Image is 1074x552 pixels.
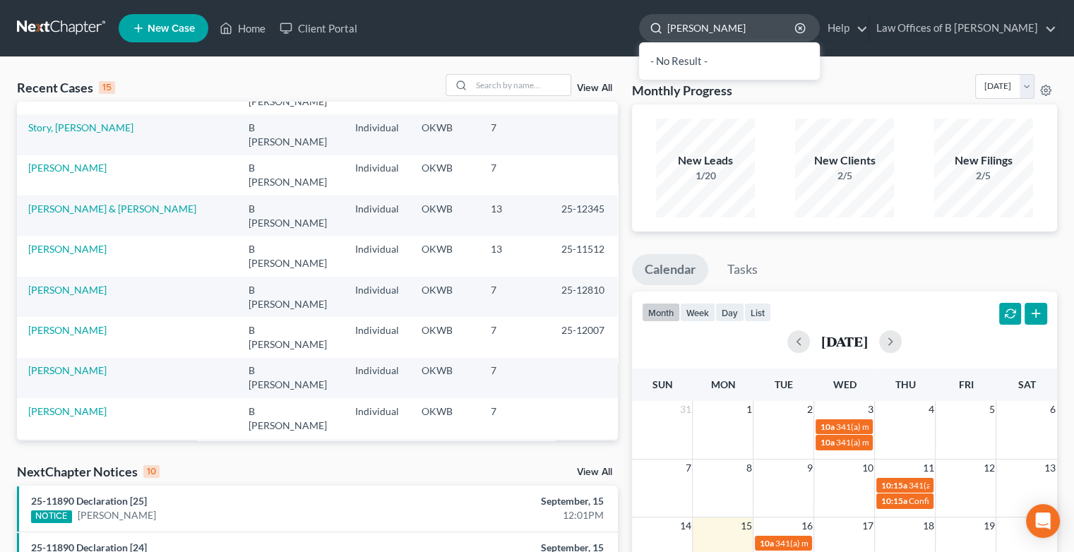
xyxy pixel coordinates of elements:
td: Individual [344,236,410,276]
td: B [PERSON_NAME] [237,358,344,398]
div: 2/5 [934,169,1033,183]
td: 13 [479,196,550,236]
input: Search by name... [667,15,796,41]
div: New Leads [656,152,755,169]
td: OKWB [410,277,479,317]
span: Sat [1018,378,1035,390]
td: OKWB [410,398,479,438]
td: B [PERSON_NAME] [237,114,344,155]
td: 13 [479,439,550,479]
div: 1/20 [656,169,755,183]
span: 10a [820,421,834,432]
span: Fri [958,378,973,390]
td: 7 [479,155,550,196]
a: Law Offices of B [PERSON_NAME] [869,16,1056,41]
td: 25-11890 [550,439,618,479]
a: [PERSON_NAME] [28,243,107,255]
td: OKWB [410,317,479,357]
div: New Filings [934,152,1033,169]
span: 12 [981,460,996,476]
a: [PERSON_NAME] [28,324,107,336]
div: NextChapter Notices [17,463,160,480]
td: OKWB [410,155,479,196]
span: 31 [678,401,692,418]
td: 25-12345 [550,196,618,236]
span: 2 [805,401,813,418]
span: 8 [744,460,753,476]
div: NOTICE [31,510,72,523]
td: Individual [344,277,410,317]
a: Client Portal [273,16,364,41]
span: Tue [775,378,793,390]
span: 10a [759,538,773,548]
td: B [PERSON_NAME] [237,236,344,276]
td: B [PERSON_NAME] [237,317,344,357]
td: 7 [479,358,550,398]
a: [PERSON_NAME] [78,508,156,522]
div: 10 [143,465,160,478]
a: View All [577,467,612,477]
span: 9 [805,460,813,476]
span: 17 [860,517,874,534]
div: September, 15 [422,494,604,508]
span: 5 [987,401,996,418]
span: 4 [926,401,935,418]
a: [PERSON_NAME] [28,162,107,174]
a: Story, [PERSON_NAME] [28,121,133,133]
a: 25-11890 Declaration [25] [31,495,147,507]
span: 1 [744,401,753,418]
a: [PERSON_NAME] [28,405,107,417]
td: Individual [344,196,410,236]
td: 7 [479,317,550,357]
span: New Case [148,23,195,34]
h2: [DATE] [821,334,868,349]
td: Individual [344,439,410,479]
span: 10:15a [881,480,907,491]
div: 2/5 [795,169,894,183]
td: OKWB [410,439,479,479]
span: 10 [860,460,874,476]
button: day [715,303,744,322]
td: Individual [344,155,410,196]
button: month [642,303,680,322]
a: Help [821,16,868,41]
div: - No Result - [639,42,820,80]
td: 13 [479,236,550,276]
span: 15 [739,517,753,534]
span: 7 [684,460,692,476]
a: View All [577,83,612,93]
td: 7 [479,398,550,438]
span: 3 [866,401,874,418]
td: 25-11512 [550,236,618,276]
span: Wed [833,378,856,390]
div: 12:01PM [422,508,604,522]
div: 15 [99,81,115,94]
span: Mon [710,378,735,390]
td: Individual [344,358,410,398]
span: Thu [895,378,915,390]
span: 6 [1049,401,1057,418]
td: B [PERSON_NAME] [237,439,344,479]
td: 7 [479,114,550,155]
button: list [744,303,771,322]
span: 11 [921,460,935,476]
span: 10a [820,437,834,448]
td: Individual [344,398,410,438]
div: New Clients [795,152,894,169]
span: 18 [921,517,935,534]
td: B [PERSON_NAME] [237,196,344,236]
span: 10:15a [881,496,907,506]
td: B [PERSON_NAME] [237,277,344,317]
input: Search by name... [472,75,571,95]
span: 341(a) meeting for [PERSON_NAME] [835,421,972,432]
td: OKWB [410,358,479,398]
td: OKWB [410,196,479,236]
span: 16 [799,517,813,534]
span: 19 [981,517,996,534]
td: Individual [344,114,410,155]
span: 14 [678,517,692,534]
td: 7 [479,277,550,317]
span: 13 [1043,460,1057,476]
span: 341(a) meeting for [PERSON_NAME] [835,437,972,448]
td: OKWB [410,114,479,155]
